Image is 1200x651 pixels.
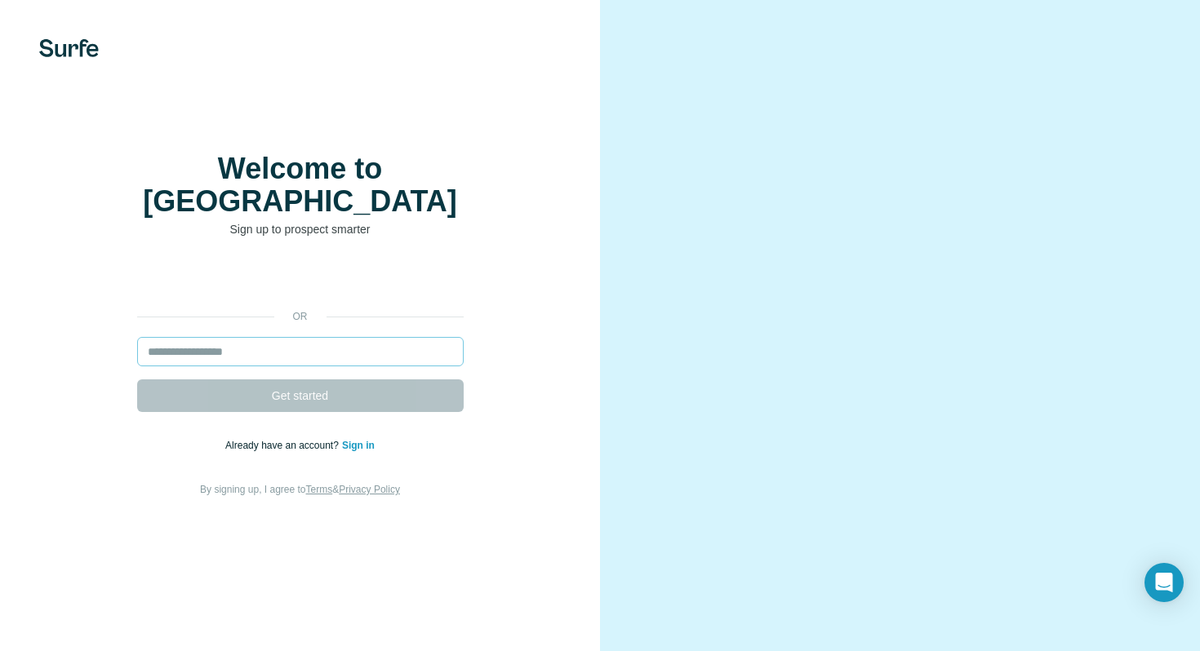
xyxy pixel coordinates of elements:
[274,309,327,324] p: or
[339,484,400,495] a: Privacy Policy
[39,39,99,57] img: Surfe's logo
[137,153,464,218] h1: Welcome to [GEOGRAPHIC_DATA]
[137,221,464,237] p: Sign up to prospect smarter
[129,262,472,298] iframe: Przycisk Zaloguj się przez Google
[200,484,400,495] span: By signing up, I agree to &
[306,484,333,495] a: Terms
[225,440,342,451] span: Already have an account?
[342,440,375,451] a: Sign in
[1144,563,1184,602] div: Open Intercom Messenger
